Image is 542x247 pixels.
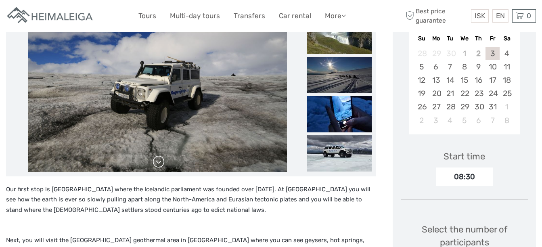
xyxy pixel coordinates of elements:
[443,100,457,113] div: Choose Tuesday, October 28th, 2025
[485,73,500,87] div: Choose Friday, October 17th, 2025
[457,100,471,113] div: Choose Wednesday, October 29th, 2025
[429,87,443,100] div: Choose Monday, October 20th, 2025
[457,33,471,44] div: We
[414,100,429,113] div: Choose Sunday, October 26th, 2025
[279,10,311,22] a: Car rental
[457,60,471,73] div: Choose Wednesday, October 8th, 2025
[492,9,509,23] div: EN
[429,60,443,73] div: Choose Monday, October 6th, 2025
[471,33,485,44] div: Th
[93,13,103,22] button: Open LiveChat chat widget
[457,73,471,87] div: Choose Wednesday, October 15th, 2025
[475,12,485,20] span: ISK
[500,47,514,60] div: Choose Saturday, October 4th, 2025
[500,73,514,87] div: Choose Saturday, October 18th, 2025
[6,6,95,26] img: Apartments in Reykjavik
[443,33,457,44] div: Tu
[414,60,429,73] div: Choose Sunday, October 5th, 2025
[485,100,500,113] div: Choose Friday, October 31st, 2025
[429,33,443,44] div: Mo
[170,10,220,22] a: Multi-day tours
[443,87,457,100] div: Choose Tuesday, October 21st, 2025
[307,135,372,172] img: bb41cb46d770494a8bc3e7fc6fd97759_slider_thumbnail.jpeg
[411,47,517,127] div: month 2025-10
[485,47,500,60] div: Choose Friday, October 3rd, 2025
[414,87,429,100] div: Choose Sunday, October 19th, 2025
[500,33,514,44] div: Sa
[471,100,485,113] div: Choose Thursday, October 30th, 2025
[443,47,457,60] div: Not available Tuesday, September 30th, 2025
[457,114,471,127] div: Choose Wednesday, November 5th, 2025
[457,47,471,60] div: Not available Wednesday, October 1st, 2025
[500,87,514,100] div: Choose Saturday, October 25th, 2025
[307,96,372,132] img: fcd44be3321e441194e9c729271ff3e8_slider_thumbnail.jpeg
[471,114,485,127] div: Choose Thursday, November 6th, 2025
[471,47,485,60] div: Not available Thursday, October 2nd, 2025
[234,10,265,22] a: Transfers
[436,167,493,186] div: 08:30
[443,60,457,73] div: Choose Tuesday, October 7th, 2025
[500,60,514,73] div: Choose Saturday, October 11th, 2025
[138,10,156,22] a: Tours
[457,87,471,100] div: Choose Wednesday, October 22nd, 2025
[429,47,443,60] div: Not available Monday, September 29th, 2025
[444,150,485,163] div: Start time
[485,114,500,127] div: Choose Friday, November 7th, 2025
[485,60,500,73] div: Choose Friday, October 10th, 2025
[485,33,500,44] div: Fr
[414,114,429,127] div: Choose Sunday, November 2nd, 2025
[414,33,429,44] div: Su
[429,114,443,127] div: Choose Monday, November 3rd, 2025
[307,57,372,93] img: 3e0425a4cae14ce5a6b5256531d3860d_slider_thumbnail.jpeg
[6,184,376,226] p: Our first stop is [GEOGRAPHIC_DATA] where the Icelandic parliament was founded over [DATE]. At [G...
[500,100,514,113] div: Choose Saturday, November 1st, 2025
[525,12,532,20] span: 0
[429,100,443,113] div: Choose Monday, October 27th, 2025
[414,47,429,60] div: Not available Sunday, September 28th, 2025
[404,7,469,25] span: Best price guarantee
[443,114,457,127] div: Choose Tuesday, November 4th, 2025
[325,10,346,22] a: More
[471,87,485,100] div: Choose Thursday, October 23rd, 2025
[500,114,514,127] div: Choose Saturday, November 8th, 2025
[307,18,372,54] img: 7654903194764122a4ed4abd93fd7b55_slider_thumbnail.jpeg
[11,14,91,21] p: We're away right now. Please check back later!
[443,73,457,87] div: Choose Tuesday, October 14th, 2025
[471,60,485,73] div: Choose Thursday, October 9th, 2025
[471,73,485,87] div: Choose Thursday, October 16th, 2025
[485,87,500,100] div: Choose Friday, October 24th, 2025
[414,73,429,87] div: Choose Sunday, October 12th, 2025
[429,73,443,87] div: Choose Monday, October 13th, 2025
